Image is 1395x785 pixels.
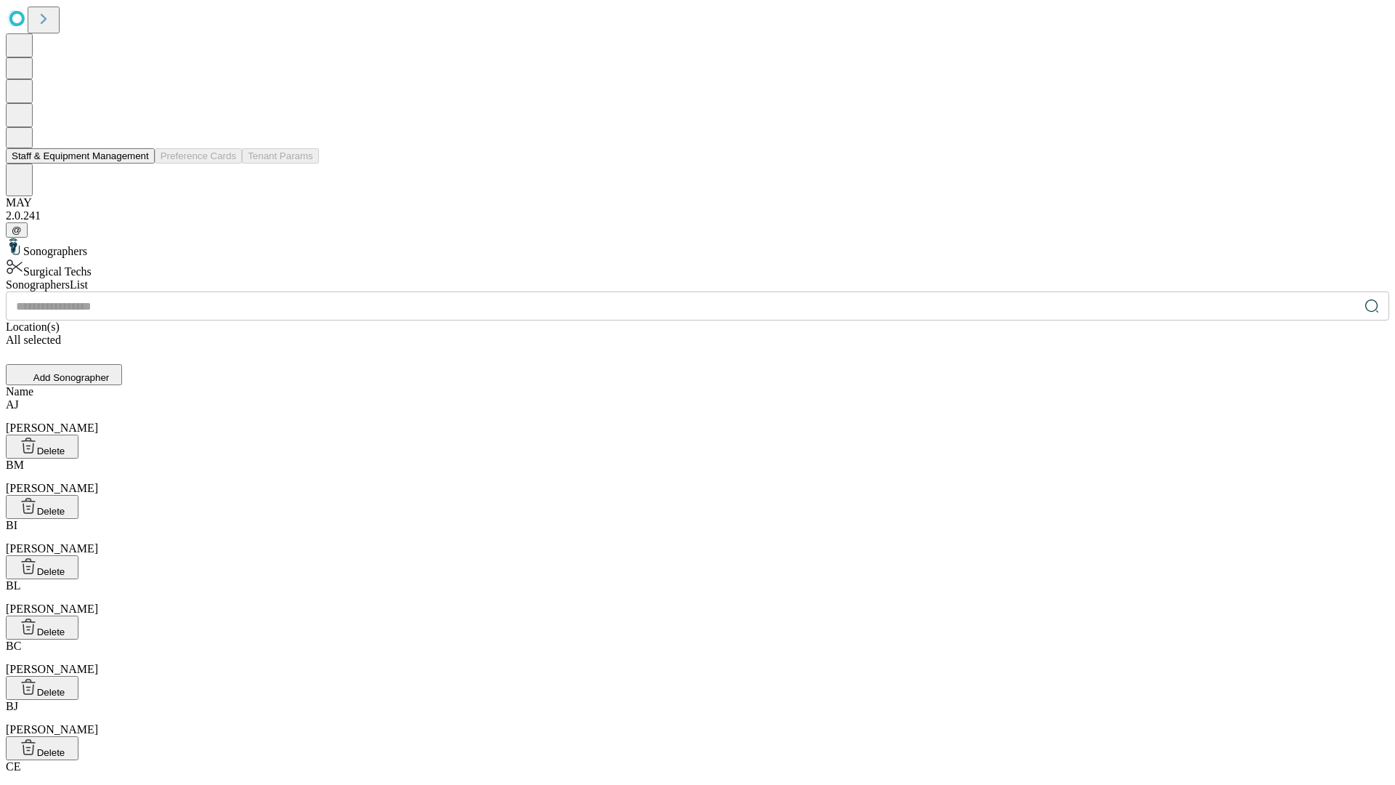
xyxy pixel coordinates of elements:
[6,385,1389,398] div: Name
[6,459,24,471] span: BM
[6,616,78,640] button: Delete
[155,148,242,164] button: Preference Cards
[6,519,1389,555] div: [PERSON_NAME]
[6,676,78,700] button: Delete
[6,364,122,385] button: Add Sonographer
[6,196,1389,209] div: MAY
[6,736,78,760] button: Delete
[37,566,65,577] span: Delete
[6,321,60,333] span: Location(s)
[6,640,21,652] span: BC
[6,435,78,459] button: Delete
[6,700,1389,736] div: [PERSON_NAME]
[6,640,1389,676] div: [PERSON_NAME]
[37,747,65,758] span: Delete
[6,579,1389,616] div: [PERSON_NAME]
[37,446,65,456] span: Delete
[33,372,109,383] span: Add Sonographer
[12,225,22,235] span: @
[6,334,1389,347] div: All selected
[6,579,20,592] span: BL
[242,148,319,164] button: Tenant Params
[6,258,1389,278] div: Surgical Techs
[37,687,65,698] span: Delete
[6,278,1389,291] div: Sonographers List
[6,519,17,531] span: BI
[6,700,18,712] span: BJ
[37,627,65,637] span: Delete
[6,238,1389,258] div: Sonographers
[6,398,19,411] span: AJ
[6,209,1389,222] div: 2.0.241
[6,222,28,238] button: @
[6,459,1389,495] div: [PERSON_NAME]
[6,555,78,579] button: Delete
[37,506,65,517] span: Delete
[6,398,1389,435] div: [PERSON_NAME]
[6,148,155,164] button: Staff & Equipment Management
[6,495,78,519] button: Delete
[6,760,20,773] span: CE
